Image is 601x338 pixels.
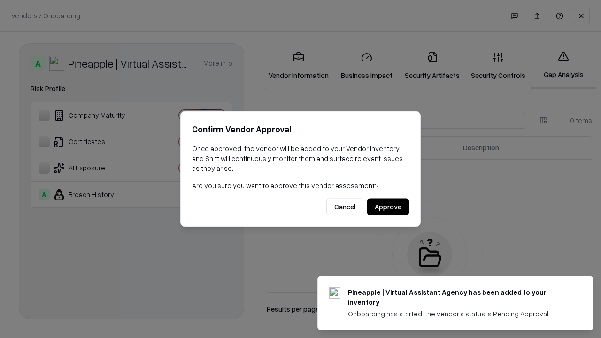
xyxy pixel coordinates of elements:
[192,144,409,173] p: Once approved, the vendor will be added to your Vendor Inventory, and Shift will continuously mon...
[348,287,570,307] div: Pineapple | Virtual Assistant Agency has been added to your inventory
[329,287,340,299] img: trypineapple.com
[348,309,570,319] div: Onboarding has started, the vendor's status is Pending Approval.
[192,123,409,136] h2: Confirm Vendor Approval
[192,181,409,191] p: Are you sure you want to approve this vendor assessment?
[326,199,363,215] button: Cancel
[367,199,409,215] button: Approve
